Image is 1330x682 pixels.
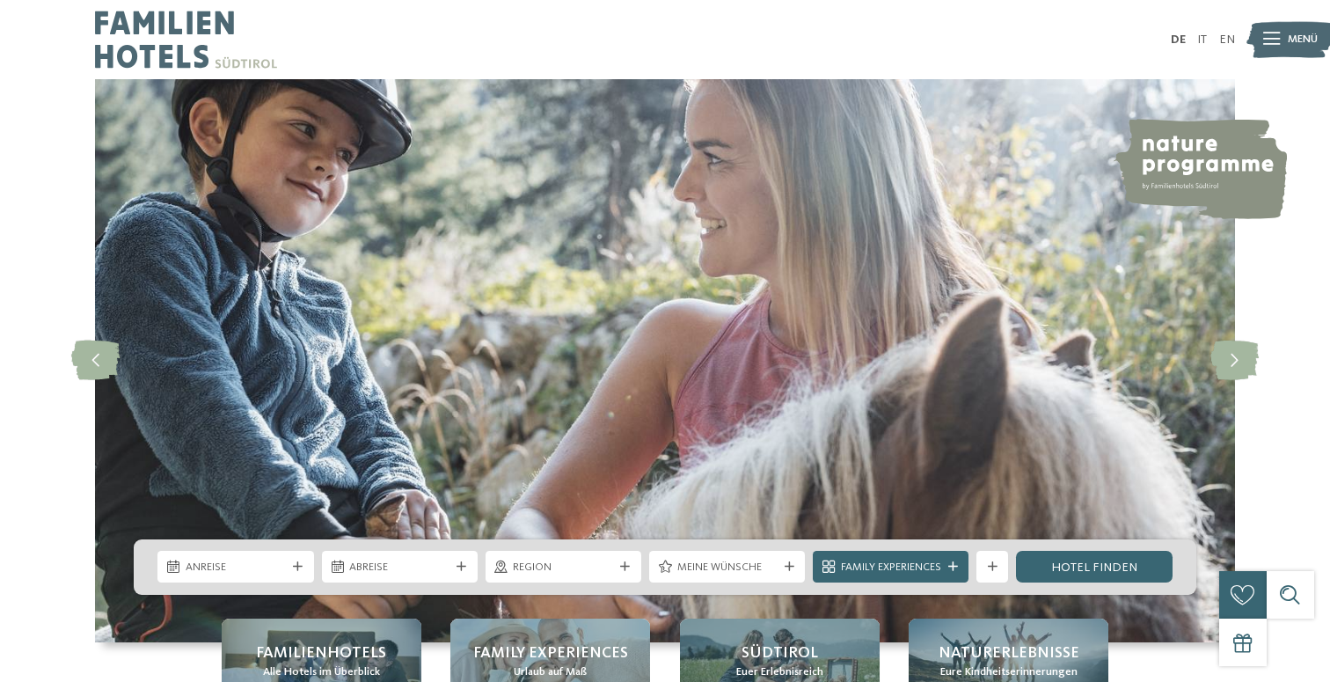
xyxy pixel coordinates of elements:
[1197,33,1207,46] a: IT
[677,560,778,576] span: Meine Wünsche
[349,560,449,576] span: Abreise
[95,79,1235,642] img: Familienhotels Südtirol: The happy family places
[1288,32,1318,48] span: Menü
[513,560,613,576] span: Region
[1219,33,1235,46] a: EN
[256,642,386,664] span: Familienhotels
[940,664,1078,680] span: Eure Kindheitserinnerungen
[473,642,628,664] span: Family Experiences
[939,642,1079,664] span: Naturerlebnisse
[841,560,941,576] span: Family Experiences
[514,664,587,680] span: Urlaub auf Maß
[1016,551,1172,583] a: Hotel finden
[1171,33,1186,46] a: DE
[736,664,823,680] span: Euer Erlebnisreich
[1113,119,1287,219] img: nature programme by Familienhotels Südtirol
[742,642,818,664] span: Südtirol
[186,560,286,576] span: Anreise
[263,664,380,680] span: Alle Hotels im Überblick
